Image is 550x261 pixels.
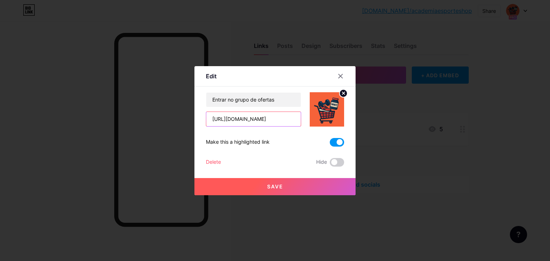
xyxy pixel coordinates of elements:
[206,158,221,167] div: Delete
[206,138,270,147] div: Make this a highlighted link
[194,178,356,195] button: Save
[310,92,344,127] img: link_thumbnail
[206,112,301,126] input: URL
[206,93,301,107] input: Title
[206,72,217,80] div: Edit
[316,158,327,167] span: Hide
[267,183,283,189] span: Save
